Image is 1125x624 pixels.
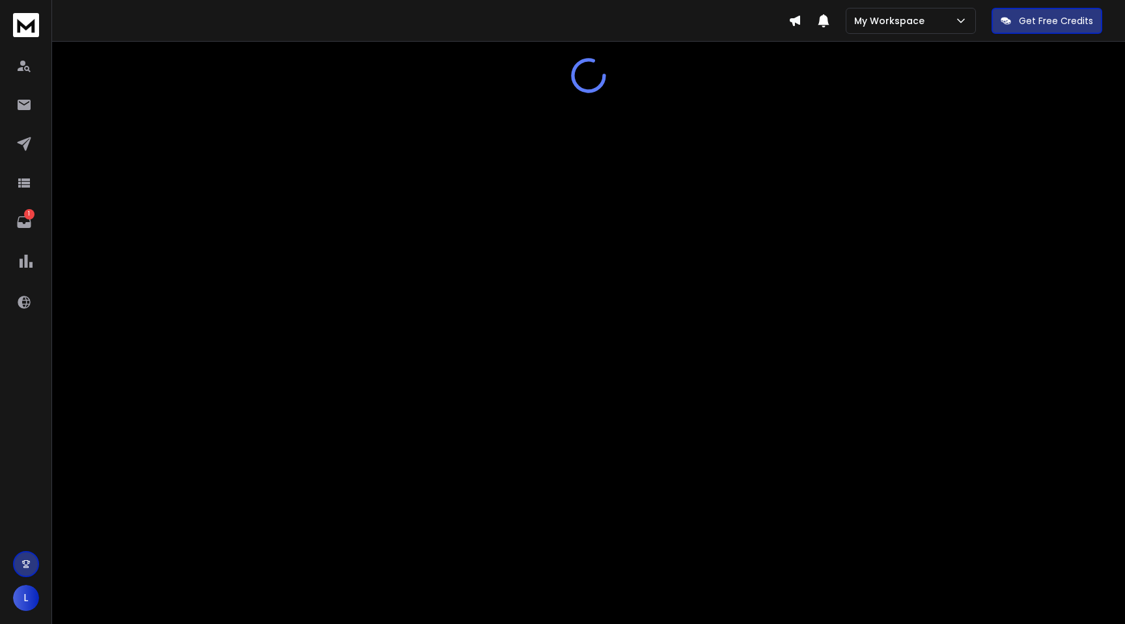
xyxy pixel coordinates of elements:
[11,209,37,235] a: 1
[13,585,39,611] button: L
[992,8,1102,34] button: Get Free Credits
[24,209,35,220] p: 1
[13,13,39,37] img: logo
[854,14,930,27] p: My Workspace
[1019,14,1093,27] p: Get Free Credits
